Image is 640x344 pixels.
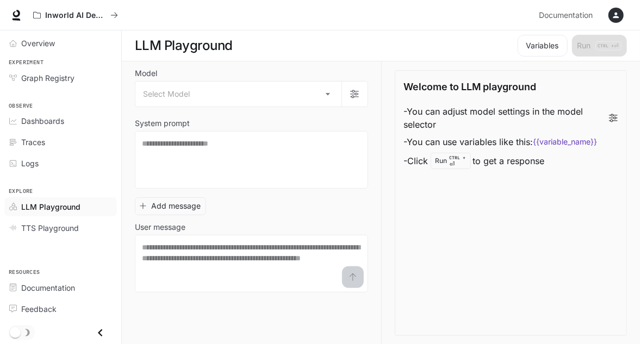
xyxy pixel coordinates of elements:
[21,222,79,234] span: TTS Playground
[4,218,117,237] a: TTS Playground
[4,197,117,216] a: LLM Playground
[135,120,190,127] p: System prompt
[4,133,117,152] a: Traces
[21,37,55,49] span: Overview
[21,115,64,127] span: Dashboards
[404,103,618,133] li: - You can adjust model settings in the model selector
[143,89,190,99] span: Select Model
[404,151,618,171] li: - Click to get a response
[4,154,117,173] a: Logs
[539,9,593,22] span: Documentation
[135,197,206,215] button: Add message
[135,82,341,107] div: Select Model
[28,4,123,26] button: All workspaces
[518,35,568,57] button: Variables
[450,154,466,167] p: ⏎
[21,136,45,148] span: Traces
[88,322,113,344] button: Close drawer
[4,278,117,297] a: Documentation
[404,133,618,151] li: - You can use variables like this:
[10,326,21,338] span: Dark mode toggle
[21,158,39,169] span: Logs
[135,35,233,57] h1: LLM Playground
[533,136,598,147] code: {{variable_name}}
[4,111,117,130] a: Dashboards
[535,4,601,26] a: Documentation
[21,201,80,212] span: LLM Playground
[4,34,117,53] a: Overview
[45,11,106,20] p: Inworld AI Demos
[21,303,57,315] span: Feedback
[135,70,157,77] p: Model
[4,299,117,318] a: Feedback
[135,223,185,231] p: User message
[450,154,466,161] p: CTRL +
[431,153,471,169] div: Run
[404,79,537,94] p: Welcome to LLM playground
[21,282,75,293] span: Documentation
[21,72,74,84] span: Graph Registry
[4,68,117,87] a: Graph Registry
